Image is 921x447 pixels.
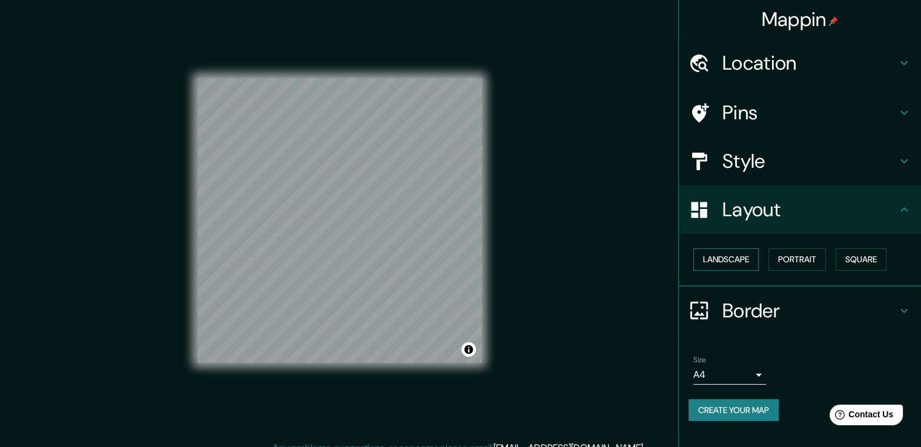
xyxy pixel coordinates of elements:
button: Landscape [693,248,759,271]
button: Portrait [768,248,826,271]
h4: Location [722,51,897,75]
canvas: Map [197,78,482,363]
label: Size [693,354,706,365]
button: Toggle attribution [461,342,476,357]
button: Create your map [688,399,779,422]
h4: Pins [722,101,897,125]
iframe: Help widget launcher [813,400,908,434]
h4: Style [722,149,897,173]
div: Location [679,39,921,87]
div: Pins [679,88,921,137]
div: Style [679,137,921,185]
h4: Border [722,299,897,323]
div: Border [679,286,921,335]
div: Layout [679,185,921,234]
img: pin-icon.png [828,16,838,26]
h4: Mappin [762,7,839,31]
div: A4 [693,365,766,385]
h4: Layout [722,197,897,222]
button: Square [836,248,886,271]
